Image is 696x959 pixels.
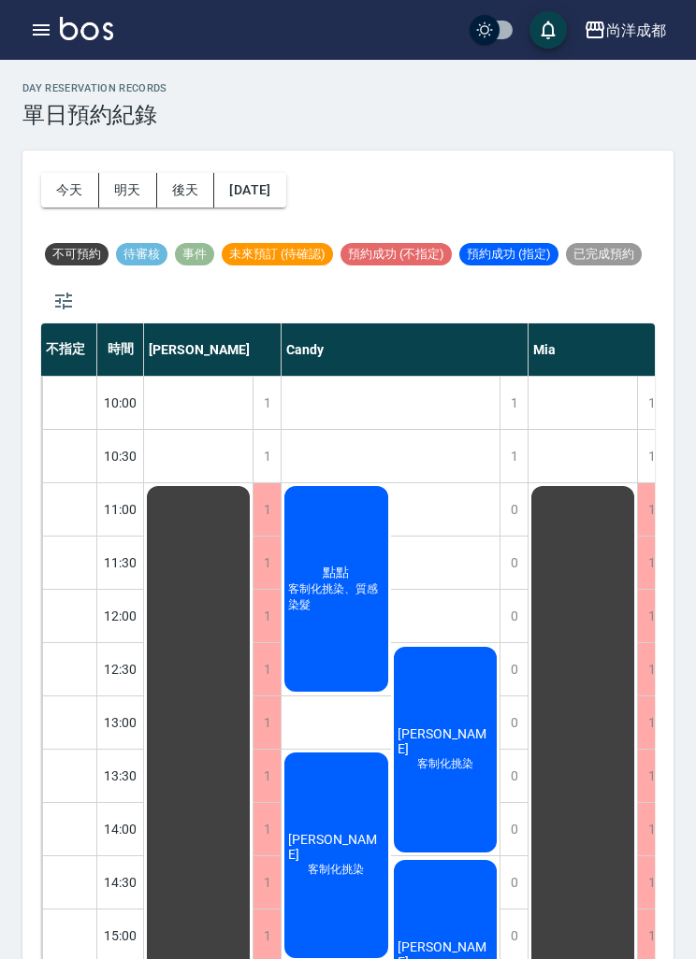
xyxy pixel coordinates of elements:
div: 13:00 [97,695,144,749]
div: 1 [637,537,665,589]
span: [PERSON_NAME] [394,726,498,756]
div: 1 [500,377,528,429]
div: 不指定 [41,323,97,376]
div: 0 [500,590,528,642]
div: 10:30 [97,429,144,482]
h3: 單日預約紀錄 [22,102,167,128]
div: 1 [253,377,281,429]
span: 不可預約 [45,246,109,263]
div: Mia [529,323,666,376]
span: 待審核 [116,246,167,263]
span: [PERSON_NAME] [284,832,388,862]
div: 1 [500,430,528,482]
div: 1 [253,750,281,802]
div: 0 [500,696,528,749]
div: Candy [282,323,529,376]
button: 今天 [41,173,99,208]
h2: day Reservation records [22,82,167,94]
div: 0 [500,537,528,589]
div: 1 [637,430,665,482]
button: 明天 [99,173,157,208]
div: 1 [253,483,281,536]
div: 1 [253,643,281,695]
button: [DATE] [214,173,285,208]
div: 0 [500,803,528,855]
span: 點點 [319,565,353,581]
div: 0 [500,856,528,909]
div: 1 [637,643,665,695]
div: 11:00 [97,482,144,536]
span: 客制化挑染、質感染髮 [284,581,388,613]
div: 1 [637,377,665,429]
div: 1 [637,590,665,642]
div: 1 [253,856,281,909]
div: 1 [253,537,281,589]
div: [PERSON_NAME] [144,323,282,376]
span: 未來預訂 (待確認) [222,246,333,263]
span: 預約成功 (不指定) [341,246,452,263]
span: 客制化挑染 [304,862,368,878]
span: 預約成功 (指定) [459,246,558,263]
div: 0 [500,483,528,536]
img: Logo [60,17,113,40]
div: 1 [637,803,665,855]
div: 0 [500,750,528,802]
div: 13:30 [97,749,144,802]
div: 1 [637,856,665,909]
div: 1 [253,803,281,855]
button: 後天 [157,173,215,208]
div: 時間 [97,323,144,376]
div: 1 [637,696,665,749]
div: 1 [637,483,665,536]
div: 11:30 [97,536,144,589]
button: save [529,11,567,49]
div: 1 [253,590,281,642]
div: 1 [253,430,281,482]
div: 14:30 [97,855,144,909]
div: 尚洋成都 [606,19,666,42]
div: 12:30 [97,642,144,695]
div: 14:00 [97,802,144,855]
span: 已完成預約 [566,246,642,263]
div: 1 [637,750,665,802]
div: 10:00 [97,376,144,429]
div: 12:00 [97,589,144,642]
div: 0 [500,643,528,695]
span: 事件 [175,246,214,263]
button: 尚洋成都 [576,11,674,50]
div: 1 [253,696,281,749]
